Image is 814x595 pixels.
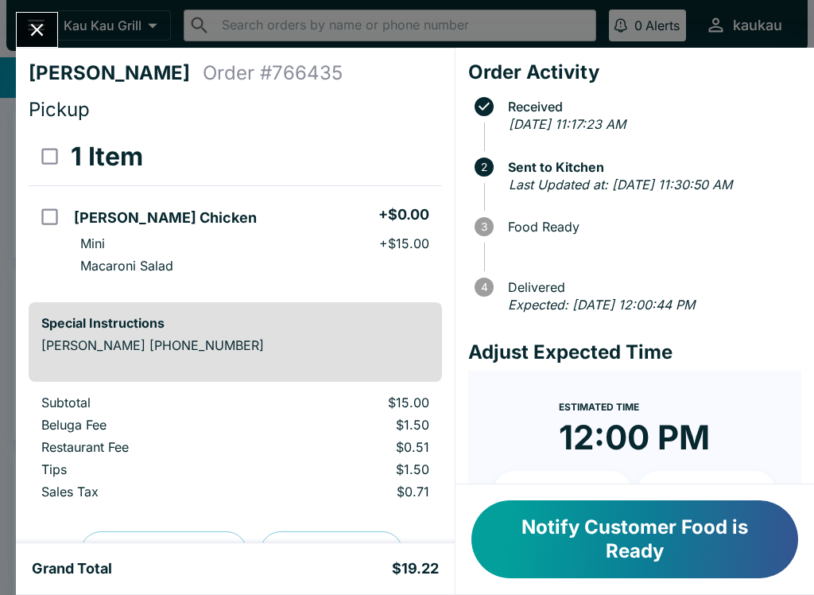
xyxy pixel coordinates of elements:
p: Tips [41,461,251,477]
button: Preview Receipt [80,531,247,573]
span: Estimated Time [559,401,639,413]
span: Sent to Kitchen [500,160,801,174]
button: + 20 [638,471,776,511]
p: Beluga Fee [41,417,251,433]
button: Close [17,13,57,47]
h5: $19.22 [392,559,439,578]
h4: Order # 766435 [203,61,343,85]
h4: Adjust Expected Time [468,340,801,364]
p: [PERSON_NAME] [PHONE_NUMBER] [41,337,429,353]
h3: 1 Item [71,141,143,173]
text: 4 [480,281,487,294]
p: $1.50 [277,417,429,433]
p: Macaroni Salad [80,258,173,274]
p: $0.51 [277,439,429,455]
p: Subtotal [41,395,251,410]
h5: [PERSON_NAME] Chicken [74,208,257,227]
span: Pickup [29,98,90,121]
p: $1.50 [277,461,429,477]
p: Sales Tax [41,484,251,500]
em: [DATE] 11:17:23 AM [509,116,626,132]
h4: [PERSON_NAME] [29,61,203,85]
p: $0.71 [277,484,429,500]
p: + $15.00 [379,235,429,251]
text: 2 [481,161,487,173]
button: Notify Customer Food is Ready [471,500,798,578]
table: orders table [29,395,442,506]
span: Received [500,99,801,114]
h5: + $0.00 [378,205,429,224]
h6: Special Instructions [41,315,429,331]
span: Food Ready [500,220,801,234]
time: 12:00 PM [559,417,710,458]
p: Restaurant Fee [41,439,251,455]
em: Last Updated at: [DATE] 11:30:50 AM [509,177,732,192]
button: + 10 [494,471,632,511]
table: orders table [29,128,442,290]
h4: Order Activity [468,60,801,84]
button: Print Receipt [260,531,403,573]
span: Delivered [500,280,801,294]
em: Expected: [DATE] 12:00:44 PM [508,297,695,313]
h5: Grand Total [32,559,112,578]
p: Mini [80,235,105,251]
p: $15.00 [277,395,429,410]
text: 3 [481,220,487,233]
